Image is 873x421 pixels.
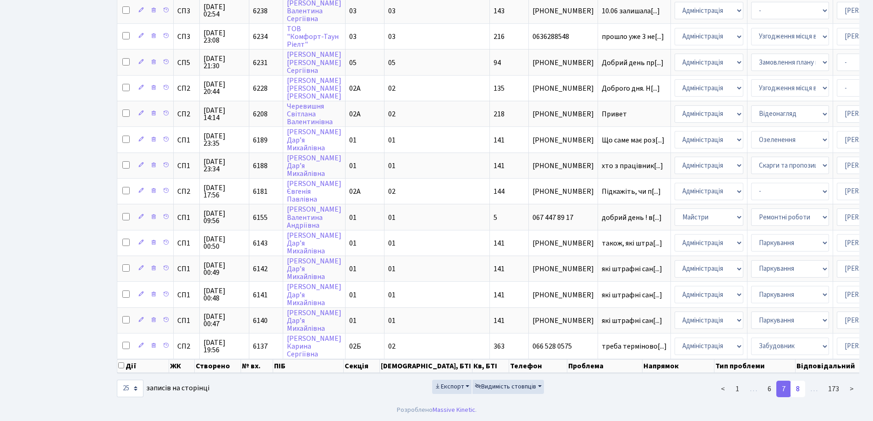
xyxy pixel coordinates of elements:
span: [DATE] 20:44 [203,81,245,95]
th: Дії [117,359,169,373]
span: [DATE] 14:14 [203,107,245,121]
span: 6155 [253,213,268,223]
span: 135 [494,83,505,93]
a: 173 [823,381,845,397]
span: СП5 [177,59,196,66]
span: 5 [494,213,497,223]
button: Експорт [432,380,472,394]
span: Що саме має роз[...] [602,135,664,145]
span: 01 [388,135,395,145]
span: 6141 [253,290,268,300]
a: [PERSON_NAME]ВалентинаАндріївна [287,205,341,230]
span: [DATE] 09:56 [203,210,245,224]
a: [PERSON_NAME]Дар’яМихайлівна [287,308,341,334]
span: 01 [349,316,357,326]
label: записів на сторінці [117,380,209,397]
span: [PHONE_NUMBER] [533,265,594,273]
th: ЖК [169,359,195,373]
span: які штрафні сан[...] [602,316,662,326]
span: Експорт [434,382,464,391]
span: 02 [388,109,395,119]
span: [DATE] 00:49 [203,262,245,276]
th: Проблема [567,359,642,373]
span: Підкажіть, чи п[...] [602,186,661,197]
span: які штрафні сан[...] [602,290,662,300]
a: [PERSON_NAME]ЄвгеніяПавлівна [287,179,341,204]
span: які штрафні сан[...] [602,264,662,274]
span: СП2 [177,85,196,92]
span: 6142 [253,264,268,274]
a: [PERSON_NAME]Дар’яМихайлівна [287,282,341,308]
a: [PERSON_NAME][PERSON_NAME][PERSON_NAME] [287,76,341,101]
span: 363 [494,341,505,351]
span: 6143 [253,238,268,248]
span: 01 [349,213,357,223]
a: [PERSON_NAME]Дар’яМихайлівна [287,127,341,153]
span: [DATE] 23:08 [203,29,245,44]
span: СП2 [177,343,196,350]
span: 6189 [253,135,268,145]
a: 7 [776,381,791,397]
a: [PERSON_NAME]Дар’яМихайлівна [287,230,341,256]
span: 143 [494,6,505,16]
span: [PHONE_NUMBER] [533,317,594,324]
span: СП2 [177,188,196,195]
span: 141 [494,238,505,248]
a: ТОВ"Комфорт-ТаунРіелт" [287,24,339,49]
span: 02 [388,341,395,351]
th: Створено [195,359,241,373]
span: 01 [349,290,357,300]
span: СП1 [177,265,196,273]
span: [PHONE_NUMBER] [533,240,594,247]
span: 01 [388,238,395,248]
span: [DATE] 00:48 [203,287,245,302]
span: [PHONE_NUMBER] [533,137,594,144]
a: 6 [762,381,777,397]
span: Привет [602,110,667,118]
span: [PHONE_NUMBER] [533,7,594,15]
span: 067 447 89 17 [533,214,594,221]
span: 144 [494,186,505,197]
span: 01 [388,161,395,171]
th: Тип проблеми [714,359,796,373]
span: [DATE] 00:50 [203,235,245,250]
span: 141 [494,264,505,274]
span: 01 [349,238,357,248]
span: [DATE] 02:54 [203,3,245,18]
span: СП3 [177,33,196,40]
a: 1 [730,381,745,397]
span: 6140 [253,316,268,326]
span: 141 [494,135,505,145]
th: Кв, БТІ [472,359,509,373]
a: > [844,381,859,397]
span: [PHONE_NUMBER] [533,59,594,66]
span: 6137 [253,341,268,351]
span: 6181 [253,186,268,197]
span: [PHONE_NUMBER] [533,85,594,92]
span: 141 [494,316,505,326]
span: [DATE] 19:56 [203,339,245,354]
span: СП1 [177,162,196,169]
span: 03 [388,32,395,42]
th: Телефон [509,359,568,373]
span: 02Б [349,341,361,351]
span: СП1 [177,291,196,299]
span: 01 [388,264,395,274]
span: [PHONE_NUMBER] [533,162,594,169]
div: Розроблено . [397,405,477,415]
a: 8 [791,381,805,397]
span: СП1 [177,214,196,221]
span: 03 [388,6,395,16]
span: 03 [349,6,357,16]
span: треба терміново[...] [602,341,667,351]
span: добрий день ! в[...] [602,213,662,223]
span: [PHONE_NUMBER] [533,188,594,195]
span: 0636288548 [533,33,594,40]
span: 141 [494,290,505,300]
span: 218 [494,109,505,119]
span: 01 [349,161,357,171]
span: 01 [349,135,357,145]
span: 01 [388,290,395,300]
th: [DEMOGRAPHIC_DATA], БТІ [380,359,472,373]
span: 6188 [253,161,268,171]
